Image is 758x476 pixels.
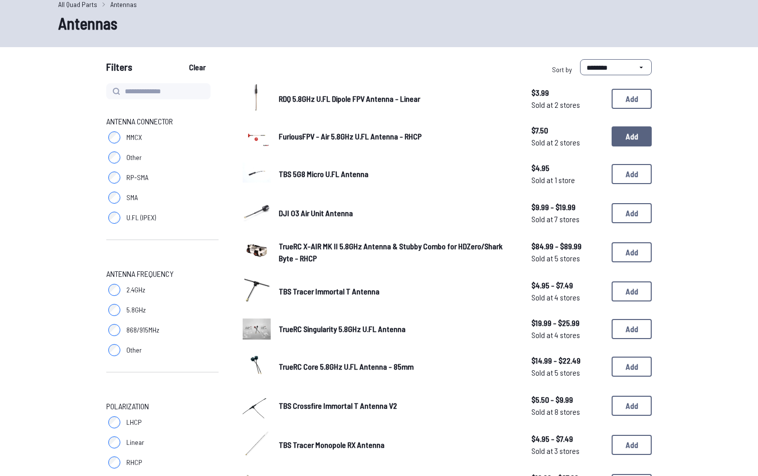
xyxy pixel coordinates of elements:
button: Add [612,319,652,339]
span: $7.50 [531,124,604,136]
img: image [243,276,271,304]
span: $4.95 - $7.49 [531,279,604,291]
img: image [243,429,271,457]
button: Add [612,396,652,416]
img: image [243,351,271,379]
span: 5.8GHz [126,305,146,315]
span: Sold at 8 stores [531,406,604,418]
span: 2.4GHz [126,285,145,295]
span: Antenna Frequency [106,268,173,280]
input: MMCX [108,131,120,143]
span: Linear [126,437,144,447]
button: Add [612,164,652,184]
input: RP-SMA [108,172,120,184]
span: TBS Crossfire Immortal T Antenna V2 [279,401,397,410]
span: $19.99 - $25.99 [531,317,604,329]
a: image [243,158,271,190]
img: image [243,83,271,111]
span: LHCP [126,417,142,427]
a: image [243,351,271,382]
input: RHCP [108,456,120,468]
span: 868/915MHz [126,325,159,335]
span: Sold at 2 stores [531,99,604,111]
button: Add [612,357,652,377]
input: Other [108,344,120,356]
a: TrueRC Core 5.8GHz U.FL Antenna - 85mm [279,361,515,373]
a: TrueRC Singularity 5.8GHz U.FL Antenna [279,323,515,335]
span: Polarization [106,400,149,412]
span: TBS Tracer Monopole RX Antenna [279,440,385,449]
img: image [243,237,271,265]
span: Other [126,152,142,163]
a: image [243,237,271,268]
span: RP-SMA [126,173,148,183]
a: image [243,276,271,307]
button: Add [612,435,652,455]
a: TBS Crossfire Immortal T Antenna V2 [279,400,515,412]
a: FuriousFPV - Air 5.8GHz U.FL Antenna - RHCP [279,130,515,142]
a: DJI O3 Air Unit Antenna [279,207,515,219]
a: TBS Tracer Monopole RX Antenna [279,439,515,451]
span: $4.95 [531,162,604,174]
span: DJI O3 Air Unit Antenna [279,208,353,218]
span: Other [126,345,142,355]
input: 2.4GHz [108,284,120,296]
a: TBS 5G8 Micro U.FL Antenna [279,168,515,180]
h1: Antennas [58,11,700,35]
button: Add [612,126,652,146]
a: image [243,315,271,343]
a: TBS Tracer Immortal T Antenna [279,285,515,297]
span: Sold at 7 stores [531,213,604,225]
span: RHCP [126,457,142,467]
input: LHCP [108,416,120,428]
span: Sold at 4 stores [531,329,604,341]
a: RDQ 5.8GHz U.FL Dipole FPV Antenna - Linear [279,93,515,105]
span: Sold at 3 stores [531,445,604,457]
span: Sold at 5 stores [531,367,604,379]
input: SMA [108,192,120,204]
button: Clear [180,59,214,75]
img: image [243,126,271,147]
img: image [243,390,271,418]
select: Sort by [580,59,652,75]
img: image [243,198,271,226]
span: Sold at 1 store [531,174,604,186]
input: 868/915MHz [108,324,120,336]
span: MMCX [126,132,142,142]
span: FuriousFPV - Air 5.8GHz U.FL Antenna - RHCP [279,131,422,141]
span: Sold at 5 stores [531,252,604,264]
span: TrueRC Singularity 5.8GHz U.FL Antenna [279,324,406,334]
span: TBS Tracer Immortal T Antenna [279,286,380,296]
input: Linear [108,436,120,448]
input: 5.8GHz [108,304,120,316]
span: Sold at 2 stores [531,136,604,148]
span: $14.99 - $22.49 [531,355,604,367]
a: image [243,429,271,460]
span: Sort by [552,65,572,74]
a: image [243,122,271,150]
button: Add [612,281,652,301]
span: $5.50 - $9.99 [531,394,604,406]
span: $84.99 - $89.99 [531,240,604,252]
button: Add [612,242,652,262]
button: Add [612,203,652,223]
input: Other [108,151,120,164]
a: image [243,198,271,229]
img: image [243,158,271,187]
span: TrueRC X-AIR MK II 5.8GHz Antenna & Stubby Combo for HDZero/Shark Byte - RHCP [279,241,502,263]
span: Filters [106,59,132,79]
span: RDQ 5.8GHz U.FL Dipole FPV Antenna - Linear [279,94,420,103]
img: image [243,319,271,340]
span: $4.95 - $7.49 [531,433,604,445]
span: TBS 5G8 Micro U.FL Antenna [279,169,368,179]
a: image [243,390,271,421]
span: Sold at 4 stores [531,291,604,303]
span: $9.99 - $19.99 [531,201,604,213]
span: SMA [126,193,138,203]
button: Add [612,89,652,109]
a: image [243,83,271,114]
a: TrueRC X-AIR MK II 5.8GHz Antenna & Stubby Combo for HDZero/Shark Byte - RHCP [279,240,515,264]
input: U.FL (IPEX) [108,212,120,224]
span: TrueRC Core 5.8GHz U.FL Antenna - 85mm [279,362,414,371]
span: $3.99 [531,87,604,99]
